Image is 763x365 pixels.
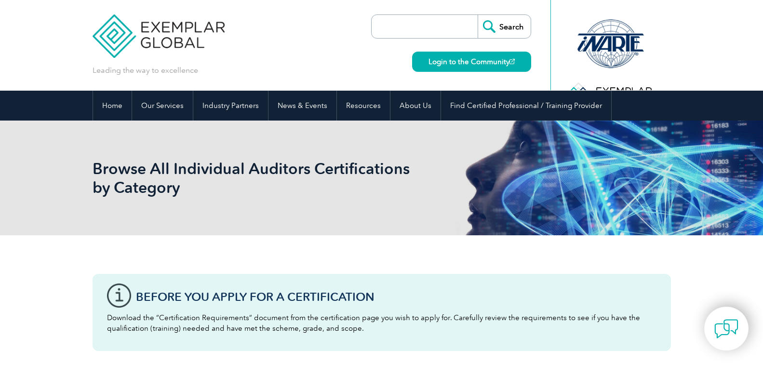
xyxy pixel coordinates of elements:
a: Our Services [132,91,193,121]
a: About Us [390,91,441,121]
p: Download the “Certification Requirements” document from the certification page you wish to apply ... [107,312,656,334]
h1: Browse All Individual Auditors Certifications by Category [93,159,463,197]
a: Industry Partners [193,91,268,121]
img: open_square.png [509,59,515,64]
img: contact-chat.png [714,317,738,341]
a: Login to the Community [412,52,531,72]
p: Leading the way to excellence [93,65,198,76]
a: Find Certified Professional / Training Provider [441,91,611,121]
h3: Before You Apply For a Certification [136,291,656,303]
a: News & Events [268,91,336,121]
a: Resources [337,91,390,121]
input: Search [478,15,531,38]
a: Home [93,91,132,121]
